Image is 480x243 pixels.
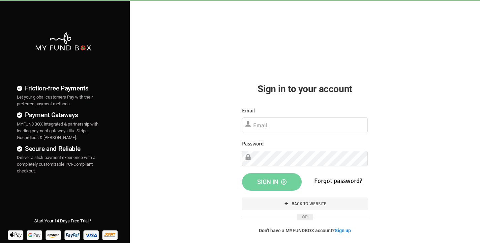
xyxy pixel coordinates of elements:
span: OR [297,214,313,220]
img: Paypal [64,228,82,242]
span: Deliver a slick payment experience with a completely customizable PCI-Compliant checkout. [17,155,95,173]
img: Visa [83,228,100,242]
img: Sofort Pay [101,228,119,242]
h4: Friction-free Payments [17,83,110,93]
label: Email [242,107,255,115]
img: Amazon [45,228,63,242]
span: Sign in [257,178,287,185]
span: MYFUNDBOX integrated & partnership with leading payment gateways like Stripe, Gocardless & [PERSO... [17,122,98,140]
a: Back To Website [242,197,368,210]
input: Email [242,117,368,133]
img: mfbwhite.png [35,32,92,52]
h2: Sign in to your account [242,82,368,96]
a: Forgot password? [314,177,362,185]
p: Don't have a MYFUNDBOX account? [242,227,368,234]
img: Apple Pay [7,228,25,242]
span: Let your global customers Pay with their preferred payment methods. [17,94,93,106]
a: Sign up [335,228,351,233]
h4: Payment Gateways [17,110,110,120]
img: Google Pay [26,228,44,242]
label: Password [242,140,264,148]
button: Sign in [242,173,302,191]
h4: Secure and Reliable [17,144,110,154]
